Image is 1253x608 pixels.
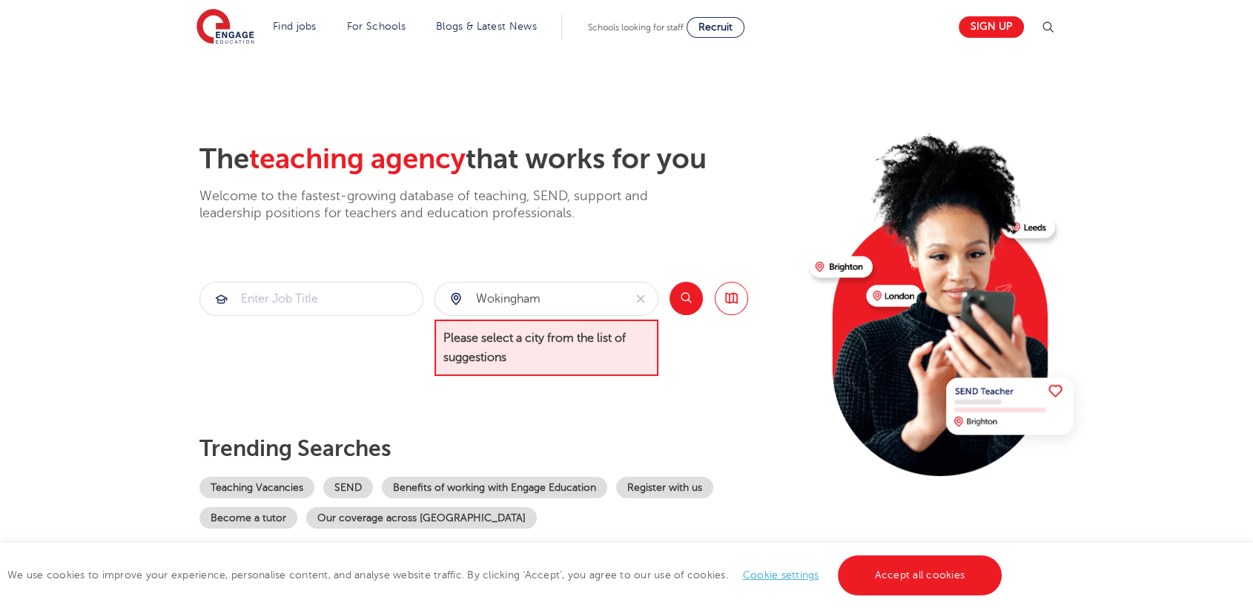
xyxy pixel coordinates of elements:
[435,282,624,315] input: Submit
[382,477,607,498] a: Benefits of working with Engage Education
[687,17,744,38] a: Recruit
[434,320,658,377] span: Please select a city from the list of suggestions
[698,22,733,33] span: Recruit
[306,507,537,529] a: Our coverage across [GEOGRAPHIC_DATA]
[7,569,1005,581] span: We use cookies to improve your experience, personalise content, and analyse website traffic. By c...
[670,282,703,315] button: Search
[616,477,713,498] a: Register with us
[199,188,689,222] p: Welcome to the fastest-growing database of teaching, SEND, support and leadership positions for t...
[624,282,658,315] button: Clear
[199,435,798,462] p: Trending searches
[588,22,684,33] span: Schools looking for staff
[199,282,423,316] div: Submit
[200,282,423,315] input: Submit
[347,21,406,32] a: For Schools
[199,142,798,176] h2: The that works for you
[436,21,537,32] a: Blogs & Latest News
[743,569,819,581] a: Cookie settings
[196,9,254,46] img: Engage Education
[434,282,658,316] div: Submit
[838,555,1002,595] a: Accept all cookies
[199,507,297,529] a: Become a tutor
[273,21,317,32] a: Find jobs
[249,143,466,175] span: teaching agency
[323,477,373,498] a: SEND
[959,16,1024,38] a: Sign up
[199,477,314,498] a: Teaching Vacancies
